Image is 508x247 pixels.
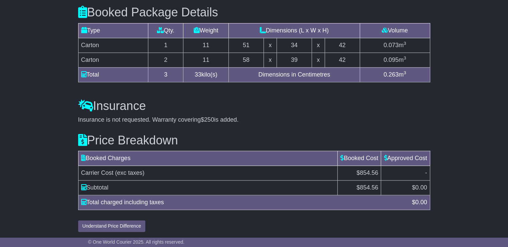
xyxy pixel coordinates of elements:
[312,38,325,52] td: x
[229,23,360,38] td: Dimensions (L x W x H)
[383,42,398,48] span: 0.073
[381,151,430,166] td: Approved Cost
[383,71,398,78] span: 0.263
[229,38,264,52] td: 51
[360,184,378,191] span: 854.56
[360,52,430,67] td: m
[78,220,146,232] button: Understand Price Difference
[78,23,148,38] td: Type
[325,38,360,52] td: 42
[183,23,229,38] td: Weight
[338,180,381,195] td: $
[403,70,406,75] sup: 3
[415,184,427,191] span: 0.00
[88,239,185,245] span: © One World Courier 2025. All rights reserved.
[408,198,430,207] div: $
[338,151,381,166] td: Booked Cost
[78,198,409,207] div: Total charged including taxes
[425,169,427,176] span: -
[403,55,406,60] sup: 3
[195,71,201,78] span: 33
[312,52,325,67] td: x
[148,67,183,82] td: 3
[78,99,430,113] h3: Insurance
[229,67,360,82] td: Dimensions in Centimetres
[148,52,183,67] td: 2
[115,169,145,176] span: (exc taxes)
[183,67,229,82] td: kilo(s)
[78,151,338,166] td: Booked Charges
[78,67,148,82] td: Total
[381,180,430,195] td: $
[78,180,338,195] td: Subtotal
[201,116,214,123] span: $250
[183,52,229,67] td: 11
[360,67,430,82] td: m
[356,169,378,176] span: $854.56
[81,169,114,176] span: Carrier Cost
[325,52,360,67] td: 42
[78,52,148,67] td: Carton
[403,41,406,46] sup: 3
[78,134,430,147] h3: Price Breakdown
[78,38,148,52] td: Carton
[78,6,430,19] h3: Booked Package Details
[277,52,312,67] td: 39
[148,23,183,38] td: Qty.
[415,199,427,206] span: 0.00
[229,52,264,67] td: 58
[148,38,183,52] td: 1
[264,38,277,52] td: x
[277,38,312,52] td: 34
[360,23,430,38] td: Volume
[360,38,430,52] td: m
[383,56,398,63] span: 0.095
[78,116,430,124] div: Insurance is not requested. Warranty covering is added.
[264,52,277,67] td: x
[183,38,229,52] td: 11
